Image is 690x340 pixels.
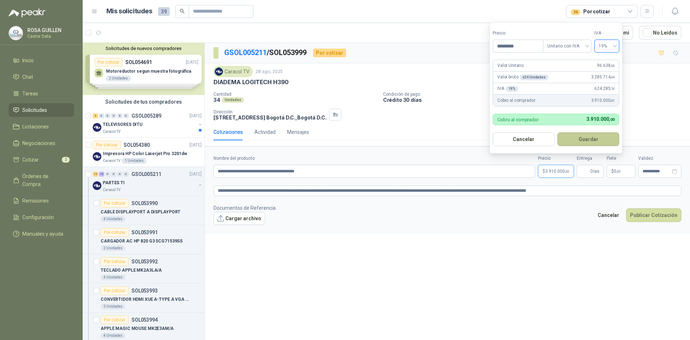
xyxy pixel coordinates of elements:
[93,172,98,177] div: 13
[22,230,63,238] span: Manuales y ayuda
[254,128,276,136] div: Actividad
[27,28,72,33] p: ROSA GUILLEN
[9,9,45,17] img: Logo peakr
[586,116,615,122] span: 3.910.000
[213,204,276,212] p: Documentos de Referencia
[9,210,74,224] a: Configuración
[22,172,67,188] span: Órdenes de Compra
[213,78,289,86] p: DIADEMA LOGITECH H390
[22,156,39,164] span: Cotizar
[111,113,116,118] div: 0
[22,90,38,98] span: Tareas
[27,34,72,38] p: Castor Data
[557,132,619,146] button: Guardar
[520,74,548,80] div: x 34 Unidades
[590,165,599,177] span: Días
[180,9,185,14] span: search
[610,75,615,79] span: ,44
[93,141,121,149] div: Por cotizar
[105,113,110,118] div: 0
[506,86,519,92] div: 19 %
[497,117,539,122] p: Cobro al comprador
[591,74,615,81] span: 3.285.714
[123,113,129,118] div: 0
[99,113,104,118] div: 0
[111,172,116,177] div: 0
[610,99,615,103] span: ,00
[101,245,125,251] div: 2 Unidades
[189,113,202,119] p: [DATE]
[101,286,129,295] div: Por cotizar
[22,56,34,64] span: Inicio
[93,112,203,135] a: 4 0 0 0 0 0 GSOL005289[DATE] Company LogoTELEVISORES DITUCaracol TV
[93,152,101,161] img: Company Logo
[83,43,204,95] div: Solicitudes de nuevos compradoresPor cotizarSOL054691[DATE] Motoreductor segun muestra fotográfic...
[9,136,74,150] a: Negociaciones
[213,155,535,162] label: Nombre del producto
[93,123,101,132] img: Company Logo
[607,155,635,162] label: Flete
[132,259,158,264] p: SOL053992
[497,85,518,92] p: IVA
[93,170,203,193] a: 13 10 0 0 0 0 GSOL005211[DATE] Company LogoPARTES TICaracol TV
[132,317,158,322] p: SOL053994
[638,155,681,162] label: Validez
[594,208,623,222] button: Cancelar
[132,113,161,118] p: GSOL005289
[101,296,190,303] p: CONVERTIDOR HDMI XUE A-TYPE A VGA AG6200
[103,150,187,157] p: Impresora HP Color Laserjet Pro 3201dw
[101,257,129,266] div: Por cotizar
[9,169,74,191] a: Órdenes de Compra
[287,128,309,136] div: Mensajes
[132,230,158,235] p: SOL053991
[103,121,142,128] p: TELEVISORES DITU
[101,216,125,222] div: 4 Unidades
[22,123,49,131] span: Licitaciones
[545,169,569,173] span: 3.910.000
[591,97,615,104] span: 3.910.000
[610,87,615,91] span: ,74
[132,172,161,177] p: GSOL005211
[101,333,125,339] div: 4 Unidades
[105,172,110,177] div: 0
[571,8,610,15] div: Por cotizar
[99,172,104,177] div: 10
[101,238,183,245] p: CARGADOR AC HP 820 G3 5CG71539SS
[538,155,574,162] label: Precio
[313,49,346,57] div: Por cotizar
[213,128,243,136] div: Cotizaciones
[132,288,158,293] p: SOL053993
[565,169,569,173] span: ,00
[101,275,125,280] div: 4 Unidades
[9,103,74,117] a: Solicitudes
[83,284,204,313] a: Por cotizarSOL053993CONVERTIDOR HDMI XUE A-TYPE A VGA AG62003 Unidades
[213,97,220,103] p: 34
[493,132,555,146] button: Cancelar
[103,180,125,186] p: PARTES TI
[83,254,204,284] a: Por cotizarSOL053992TECLADO APPLE MK2A3LA/A4 Unidades
[117,172,123,177] div: 0
[22,213,54,221] span: Configuración
[101,316,129,324] div: Por cotizar
[93,113,98,118] div: 4
[158,7,170,16] span: 39
[607,165,635,178] p: $ 0,00
[101,304,125,309] div: 3 Unidades
[22,106,47,114] span: Solicitudes
[497,74,548,81] p: Valor bruto
[22,197,49,205] span: Remisiones
[189,171,202,178] p: [DATE]
[222,97,244,103] div: Unidades
[9,70,74,84] a: Chat
[597,62,615,69] span: 96.638
[83,225,204,254] a: Por cotizarSOL053991CARGADOR AC HP 820 G3 5CG71539SS2 Unidades
[83,95,204,109] div: Solicitudes de tus compradores
[215,68,223,76] img: Company Logo
[616,169,621,173] span: ,00
[122,158,147,164] div: 1 Unidades
[106,6,152,17] h1: Mis solicitudes
[117,113,123,118] div: 0
[189,142,202,149] p: [DATE]
[124,142,150,148] p: SOL054380
[493,30,543,37] label: Precio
